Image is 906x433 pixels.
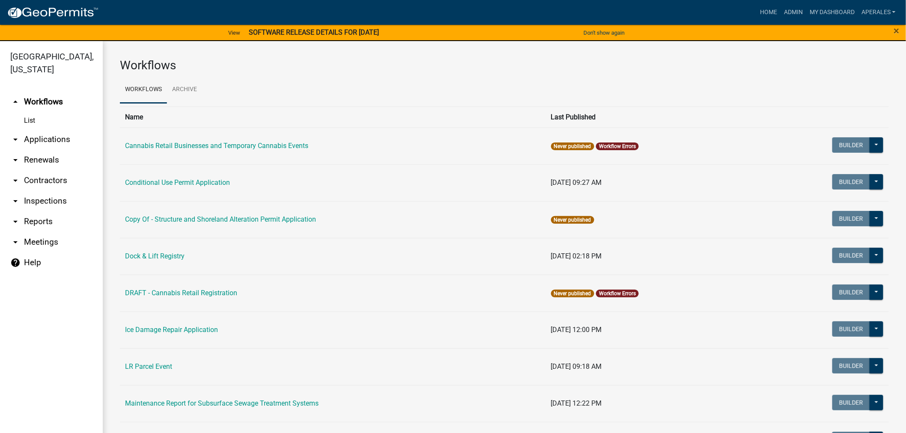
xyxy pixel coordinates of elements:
[858,4,899,21] a: aperales
[806,4,858,21] a: My Dashboard
[832,248,870,263] button: Builder
[832,395,870,410] button: Builder
[125,399,319,407] a: Maintenance Report for Subsurface Sewage Treatment Systems
[832,137,870,153] button: Builder
[10,196,21,206] i: arrow_drop_down
[125,326,218,334] a: Ice Damage Repair Application
[551,362,602,371] span: [DATE] 09:18 AM
[10,155,21,165] i: arrow_drop_down
[551,142,594,150] span: Never published
[125,215,316,223] a: Copy Of - Structure and Shoreland Alteration Permit Application
[10,134,21,145] i: arrow_drop_down
[125,252,185,260] a: Dock & Lift Registry
[551,290,594,297] span: Never published
[10,175,21,186] i: arrow_drop_down
[10,258,21,268] i: help
[10,97,21,107] i: arrow_drop_up
[546,107,762,128] th: Last Published
[832,174,870,190] button: Builder
[832,321,870,337] button: Builder
[125,362,172,371] a: LR Parcel Event
[551,399,602,407] span: [DATE] 12:22 PM
[599,143,636,149] a: Workflow Errors
[125,178,230,187] a: Conditional Use Permit Application
[120,107,546,128] th: Name
[249,28,379,36] strong: SOFTWARE RELEASE DETAILS FOR [DATE]
[757,4,781,21] a: Home
[125,142,308,150] a: Cannabis Retail Businesses and Temporary Cannabis Events
[781,4,806,21] a: Admin
[832,211,870,226] button: Builder
[10,216,21,227] i: arrow_drop_down
[832,358,870,374] button: Builder
[551,252,602,260] span: [DATE] 02:18 PM
[551,326,602,334] span: [DATE] 12:00 PM
[225,26,244,40] a: View
[894,25,900,37] span: ×
[599,291,636,297] a: Workflow Errors
[125,289,237,297] a: DRAFT - Cannabis Retail Registration
[551,178,602,187] span: [DATE] 09:27 AM
[167,76,202,104] a: Archive
[10,237,21,247] i: arrow_drop_down
[551,216,594,224] span: Never published
[894,26,900,36] button: Close
[120,76,167,104] a: Workflows
[120,58,889,73] h3: Workflows
[832,285,870,300] button: Builder
[580,26,628,40] button: Don't show again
